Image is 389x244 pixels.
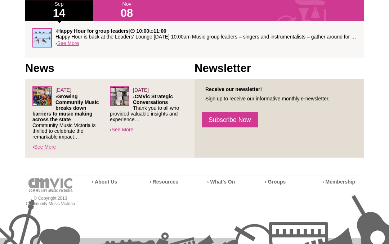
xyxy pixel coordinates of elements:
div: Sep [25,0,93,21]
span: [DATE] [55,87,71,93]
a: › What’s On [207,179,235,185]
a: See More [57,40,79,46]
p: › | to Happy Hour is back at the Leaders' Lounge [DATE] 10:00am Music group leaders – singers and... [55,28,357,40]
p: › Thank you to all who provided valuable insights and experience… [110,94,187,122]
img: cmvic-logo-footer.png [28,178,73,192]
h1: Newsletter [194,61,364,76]
span: [DATE] [133,87,149,93]
p: › Community Music Victoria is thrilled to celebrate the remarkable impact… [32,94,110,140]
strong: 11:00 [153,28,166,34]
a: › Groups [265,179,286,185]
a: › Membership [322,179,355,185]
h1: News [25,61,194,76]
p: © Copyright 2013 Community Music Victoria [25,196,76,207]
img: Screenshot_2025-06-03_at_4.38.34%E2%80%AFPM.png [32,86,52,106]
a: See More [34,144,56,150]
h1: 08 [93,8,161,19]
div: Nov [93,0,161,21]
strong: Happy Hour for group leaders [57,28,129,34]
a: See More [112,127,134,132]
div: › [32,28,357,50]
img: Happy_Hour_sq.jpg [32,28,52,48]
a: Subscribe Now [202,112,258,127]
strong: 10:00 [137,28,149,34]
a: › About Us [92,179,117,185]
div: › [110,86,187,133]
p: Sign up to receive our informative monthly e-newsletter. [202,96,357,101]
h1: 14 [25,8,93,19]
strong: CMVic Strategic Conversations [133,94,173,105]
img: Leaders-Forum_sq.png [110,86,129,106]
a: › Resources [149,179,178,185]
div: › [32,86,110,150]
strong: Growing Community Music breaks down barriers to music making across the state [32,94,99,122]
strong: Receive our newsletter! [205,86,262,92]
